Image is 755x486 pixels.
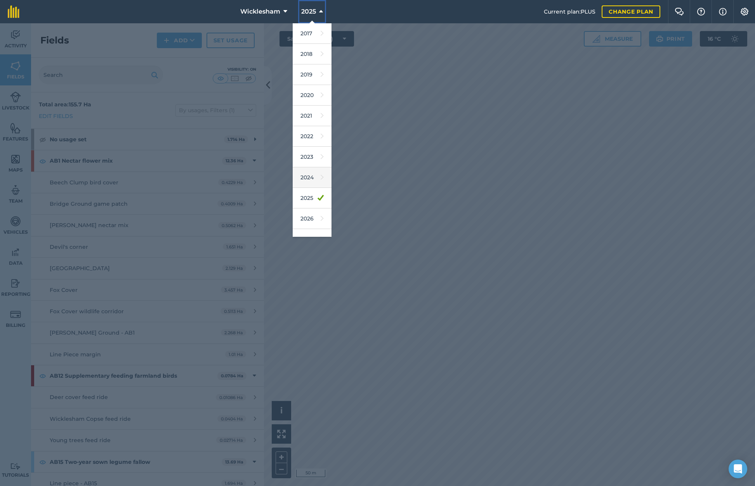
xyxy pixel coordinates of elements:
img: Two speech bubbles overlapping with the left bubble in the forefront [675,8,684,16]
a: 2021 [293,106,332,126]
a: 2020 [293,85,332,106]
span: Wicklesham [240,7,280,16]
a: 2023 [293,147,332,167]
div: Open Intercom Messenger [729,460,747,478]
img: svg+xml;base64,PHN2ZyB4bWxucz0iaHR0cDovL3d3dy53My5vcmcvMjAwMC9zdmciIHdpZHRoPSIxNyIgaGVpZ2h0PSIxNy... [719,7,727,16]
a: 2017 [293,23,332,44]
span: Current plan : PLUS [544,7,595,16]
a: 2024 [293,167,332,188]
img: A question mark icon [696,8,706,16]
a: 2026 [293,208,332,229]
a: 2019 [293,64,332,85]
span: 2025 [301,7,316,16]
img: fieldmargin Logo [8,5,19,18]
img: A cog icon [740,8,749,16]
a: Change plan [602,5,660,18]
a: 2022 [293,126,332,147]
a: 2027 [293,229,332,250]
a: 2025 [293,188,332,208]
a: 2018 [293,44,332,64]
